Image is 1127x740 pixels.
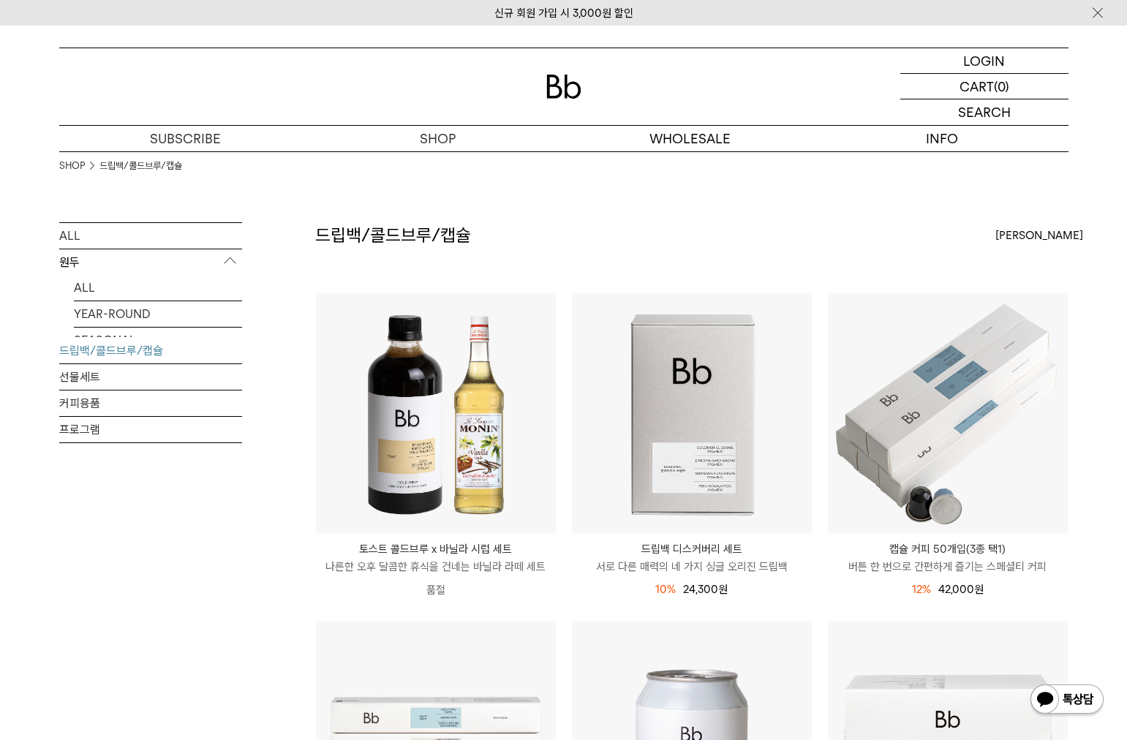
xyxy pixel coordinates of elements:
span: 원 [974,583,984,596]
a: 드립백/콜드브루/캡슐 [99,159,182,173]
a: 드립백/콜드브루/캡슐 [59,338,242,363]
h2: 드립백/콜드브루/캡슐 [315,223,471,248]
span: 원 [718,583,728,596]
a: LOGIN [900,48,1068,74]
p: 토스트 콜드브루 x 바닐라 시럽 세트 [316,540,556,558]
a: ALL [74,275,242,301]
p: CART [960,74,994,99]
p: 드립백 디스커버리 세트 [572,540,812,558]
a: 선물세트 [59,364,242,390]
img: 캡슐 커피 50개입(3종 택1) [828,293,1068,533]
p: 나른한 오후 달콤한 휴식을 건네는 바닐라 라떼 세트 [316,558,556,575]
a: SUBSCRIBE [59,126,312,151]
a: 신규 회원 가입 시 3,000원 할인 [494,7,633,20]
a: 프로그램 [59,417,242,442]
p: (0) [994,74,1009,99]
img: 카카오톡 채널 1:1 채팅 버튼 [1029,683,1105,718]
a: SHOP [59,159,85,173]
a: CART (0) [900,74,1068,99]
a: YEAR-ROUND [74,301,242,327]
a: SEASONAL [74,328,242,353]
span: 42,000 [938,583,984,596]
p: 품절 [316,575,556,605]
p: 캡슐 커피 50개입(3종 택1) [828,540,1068,558]
p: INFO [816,126,1068,151]
img: 로고 [546,75,581,99]
p: LOGIN [963,48,1005,73]
p: 원두 [59,249,242,276]
p: WHOLESALE [564,126,816,151]
a: 드립백 디스커버리 세트 서로 다른 매력의 네 가지 싱글 오리진 드립백 [572,540,812,575]
p: 서로 다른 매력의 네 가지 싱글 오리진 드립백 [572,558,812,575]
img: 드립백 디스커버리 세트 [572,293,812,533]
p: SEARCH [958,99,1011,125]
a: 토스트 콜드브루 x 바닐라 시럽 세트 나른한 오후 달콤한 휴식을 건네는 바닐라 라떼 세트 [316,540,556,575]
a: 캡슐 커피 50개입(3종 택1) 버튼 한 번으로 간편하게 즐기는 스페셜티 커피 [828,540,1068,575]
span: [PERSON_NAME] [995,227,1083,244]
div: 10% [655,581,676,598]
span: 24,300 [683,583,728,596]
a: SHOP [312,126,564,151]
div: 12% [912,581,931,598]
p: 버튼 한 번으로 간편하게 즐기는 스페셜티 커피 [828,558,1068,575]
a: 커피용품 [59,390,242,416]
a: ALL [59,223,242,249]
img: 토스트 콜드브루 x 바닐라 시럽 세트 [316,293,556,533]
